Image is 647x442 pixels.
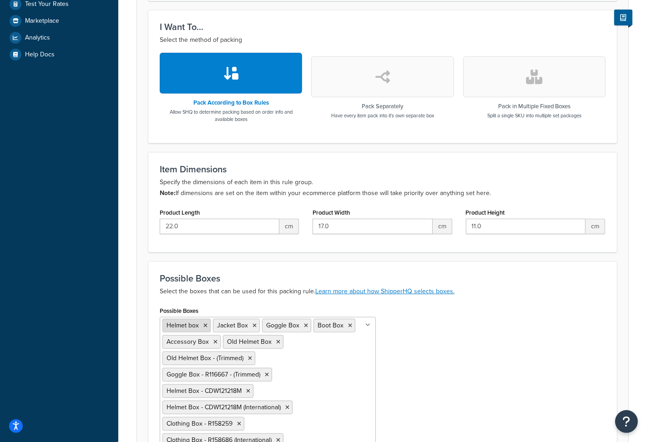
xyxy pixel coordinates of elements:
span: Marketplace [25,17,59,25]
a: Analytics [7,30,111,46]
label: Product Height [466,209,505,216]
label: Product Length [160,209,200,216]
p: Select the boxes that can be used for this packing rule. [160,286,606,297]
h3: Pack According to Box Rules [160,100,302,106]
span: Accessory Box [167,337,209,347]
span: cm [586,219,605,234]
span: cm [279,219,299,234]
a: Marketplace [7,13,111,29]
span: cm [433,219,452,234]
span: Boot Box [318,321,344,330]
a: Help Docs [7,46,111,63]
h3: Item Dimensions [160,164,606,174]
span: Clothing Box - R158259 [167,419,233,428]
span: Helmet Box - CDW121218M (International) [167,402,281,412]
h3: Pack Separately [331,103,434,110]
span: Helmet Box - CDW121218M [167,386,242,396]
span: Old Helmet Box [227,337,272,347]
span: Jacket Box [217,321,248,330]
h3: I Want To... [160,22,606,32]
h3: Pack in Multiple Fixed Boxes [487,103,581,110]
p: Allow SHQ to determine packing based on order info and available boxes [160,108,302,123]
span: Goggle Box [266,321,299,330]
p: Specify the dimensions of each item in this rule group. If dimensions are set on the item within ... [160,177,606,199]
a: Learn more about how ShipperHQ selects boxes. [315,286,455,296]
button: Show Help Docs [614,10,632,25]
h3: Possible Boxes [160,273,606,283]
label: Product Width [313,209,350,216]
p: Have every item pack into it's own separate box [331,112,434,119]
button: Open Resource Center [615,410,638,433]
span: Old Helmet Box - (Trimmed) [167,353,243,363]
span: Help Docs [25,51,55,59]
span: Helmet box [167,321,199,330]
b: Note: [160,188,176,198]
p: Select the method of packing [160,35,606,45]
span: Test Your Rates [25,0,69,8]
p: Split a single SKU into multiple set packages [487,112,581,119]
span: Goggle Box - R116667 - (Trimmed) [167,370,260,379]
label: Possible Boxes [160,307,198,314]
span: Analytics [25,34,50,42]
